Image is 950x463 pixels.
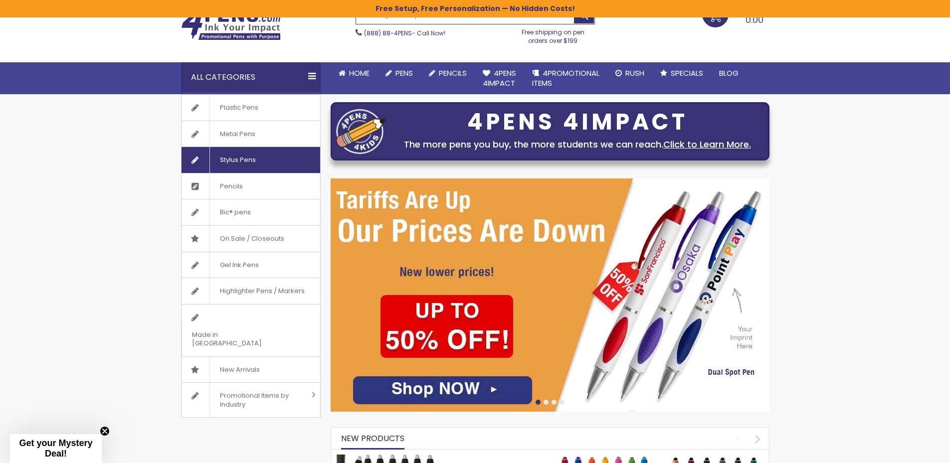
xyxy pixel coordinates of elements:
[182,173,320,199] a: Pencils
[711,62,747,84] a: Blog
[209,95,268,121] span: Plastic Pens
[182,121,320,147] a: Metal Pens
[10,434,102,463] div: Get your Mystery Deal!Close teaser
[181,8,281,40] img: 4Pens Custom Pens and Promotional Products
[475,62,524,95] a: 4Pens4impact
[364,29,445,37] span: - Call Now!
[19,438,92,459] span: Get your Mystery Deal!
[511,24,595,44] div: Free shipping on pen orders over $199
[349,68,370,78] span: Home
[182,357,320,383] a: New Arrivals
[730,430,747,448] div: prev
[671,68,703,78] span: Specials
[209,199,261,225] span: Bic® pens
[182,252,320,278] a: Gel Ink Pens
[209,173,253,199] span: Pencils
[421,62,475,84] a: Pencils
[209,383,308,417] span: Promotional Items by Industry
[445,454,545,463] a: Custom Soft Touch Metal Pen - Stylus Top
[652,62,711,84] a: Specials
[532,68,599,88] span: 4PROMOTIONAL ITEMS
[182,147,320,173] a: Stylus Pens
[378,62,421,84] a: Pens
[209,147,266,173] span: Stylus Pens
[209,252,269,278] span: Gel Ink Pens
[341,433,404,444] span: New Products
[391,112,764,133] div: 4PENS 4IMPACT
[625,68,644,78] span: Rush
[331,178,769,412] img: /cheap-promotional-products.html
[395,68,413,78] span: Pens
[391,138,764,152] div: The more pens you buy, the more students we can reach.
[209,278,315,304] span: Highlighter Pens / Markers
[182,95,320,121] a: Plastic Pens
[336,109,386,154] img: four_pen_logo.png
[664,454,764,463] a: Ellipse Softy Rose Gold Classic with Stylus Pen - Silver Laser
[100,426,110,436] button: Close teaser
[182,322,295,356] span: Made in [GEOGRAPHIC_DATA]
[209,121,265,147] span: Metal Pens
[439,68,467,78] span: Pencils
[336,454,436,463] a: The Barton Custom Pens Special Offer
[607,62,652,84] a: Rush
[483,68,516,88] span: 4Pens 4impact
[663,138,751,151] a: Click to Learn More.
[182,226,320,252] a: On Sale / Closeouts
[182,305,320,356] a: Made in [GEOGRAPHIC_DATA]
[182,278,320,304] a: Highlighter Pens / Markers
[209,357,270,383] span: New Arrivals
[746,13,763,26] span: 0.00
[181,62,321,92] div: All Categories
[182,383,320,417] a: Promotional Items by Industry
[209,226,294,252] span: On Sale / Closeouts
[524,62,607,95] a: 4PROMOTIONALITEMS
[331,62,378,84] a: Home
[555,454,655,463] a: Ellipse Softy Brights with Stylus Pen - Laser
[182,199,320,225] a: Bic® pens
[749,430,766,448] div: next
[364,29,412,37] a: (888) 88-4PENS
[719,68,739,78] span: Blog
